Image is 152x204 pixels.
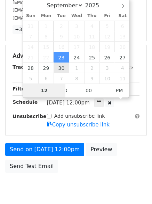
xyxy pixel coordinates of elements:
[54,73,69,83] span: October 7, 2025
[38,73,54,83] span: October 6, 2025
[115,73,130,83] span: October 11, 2025
[23,31,39,42] span: September 7, 2025
[23,83,66,97] input: Hour
[115,31,130,42] span: September 13, 2025
[13,99,38,105] strong: Schedule
[115,52,130,63] span: September 27, 2025
[69,14,84,18] span: Wed
[69,73,84,83] span: October 8, 2025
[13,64,36,70] strong: Tracking
[115,14,130,18] span: Sat
[99,21,115,31] span: September 5, 2025
[99,52,115,63] span: September 26, 2025
[38,42,54,52] span: September 15, 2025
[110,83,129,97] span: Click to toggle
[69,52,84,63] span: September 24, 2025
[54,52,69,63] span: September 23, 2025
[65,83,67,97] span: :
[84,63,99,73] span: October 2, 2025
[84,73,99,83] span: October 9, 2025
[84,31,99,42] span: September 11, 2025
[38,63,54,73] span: September 29, 2025
[69,42,84,52] span: September 17, 2025
[84,21,99,31] span: September 4, 2025
[69,31,84,42] span: September 10, 2025
[86,143,117,156] a: Preview
[117,170,152,204] iframe: Chat Widget
[84,52,99,63] span: September 25, 2025
[23,42,39,52] span: September 14, 2025
[99,63,115,73] span: October 3, 2025
[115,42,130,52] span: September 20, 2025
[13,86,30,92] strong: Filters
[69,63,84,73] span: October 1, 2025
[23,63,39,73] span: September 28, 2025
[13,114,47,119] strong: Unsubscribe
[67,83,110,97] input: Minute
[23,73,39,83] span: October 5, 2025
[5,160,58,173] a: Send Test Email
[99,73,115,83] span: October 10, 2025
[99,42,115,52] span: September 19, 2025
[47,100,90,106] span: [DATE] 12:00pm
[99,14,115,18] span: Fri
[13,7,90,13] small: [EMAIL_ADDRESS][DOMAIN_NAME]
[54,21,69,31] span: September 2, 2025
[13,25,42,34] a: +37 more
[84,14,99,18] span: Thu
[38,14,54,18] span: Mon
[38,21,54,31] span: September 1, 2025
[38,52,54,63] span: September 22, 2025
[99,31,115,42] span: September 12, 2025
[54,31,69,42] span: September 9, 2025
[54,112,105,120] label: Add unsubscribe link
[69,21,84,31] span: September 3, 2025
[54,14,69,18] span: Tue
[38,31,54,42] span: September 8, 2025
[5,143,84,156] a: Send on [DATE] 12:00pm
[13,52,139,60] h5: Advanced
[23,14,39,18] span: Sun
[23,21,39,31] span: August 31, 2025
[54,42,69,52] span: September 16, 2025
[13,15,90,21] small: [EMAIL_ADDRESS][DOMAIN_NAME]
[115,21,130,31] span: September 6, 2025
[54,63,69,73] span: September 30, 2025
[115,63,130,73] span: October 4, 2025
[23,52,39,63] span: September 21, 2025
[47,122,110,128] a: Copy unsubscribe link
[84,42,99,52] span: September 18, 2025
[83,2,108,9] input: Year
